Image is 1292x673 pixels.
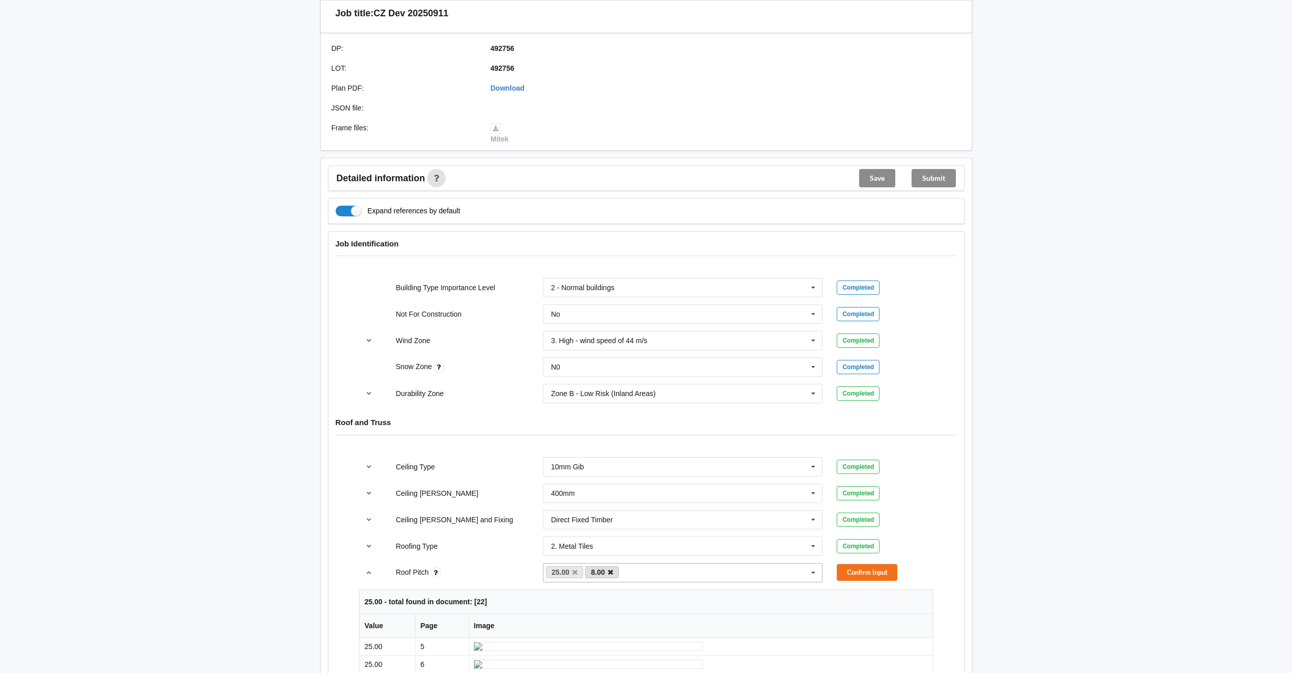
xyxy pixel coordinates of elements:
label: Roofing Type [396,542,437,550]
label: Durability Zone [396,389,444,398]
div: Completed [837,460,879,474]
th: Page [415,614,469,638]
div: Frame files : [324,123,484,144]
b: 492756 [490,64,514,72]
label: Ceiling [PERSON_NAME] [396,489,478,497]
div: Completed [837,486,879,500]
div: Direct Fixed Timber [551,516,613,523]
div: LOT : [324,63,484,73]
label: Wind Zone [396,336,430,345]
div: Completed [837,360,879,374]
a: 8.00 [585,566,619,578]
td: 25.00 [360,655,415,673]
div: Completed [837,386,879,401]
button: reference-toggle [359,458,379,476]
a: Mitek [490,124,509,143]
div: Completed [837,281,879,295]
label: Roof Pitch [396,568,430,576]
img: ai_input-page5-RoofPitch-0-0.jpeg [474,642,703,651]
a: 25.00 [546,566,584,578]
div: 10mm Gib [551,463,584,470]
th: Value [360,614,415,638]
div: Completed [837,539,879,553]
label: Snow Zone [396,362,434,371]
button: reference-toggle [359,511,379,529]
label: Building Type Importance Level [396,284,495,292]
th: Image [469,614,932,638]
div: Plan PDF : [324,83,484,93]
div: Completed [837,513,879,527]
button: reference-toggle [359,331,379,350]
img: ai_input-page6-RoofPitch-0-1.jpeg [474,660,703,669]
label: Expand references by default [336,206,460,216]
button: reference-toggle [359,484,379,502]
div: 3. High - wind speed of 44 m/s [551,337,647,344]
div: JSON file : [324,103,484,113]
h3: Job title: [336,8,374,19]
td: 25.00 [360,638,415,655]
div: N0 [551,363,560,371]
div: No [551,311,560,318]
h3: CZ Dev 20250911 [374,8,449,19]
h4: Roof and Truss [336,417,957,427]
div: DP : [324,43,484,53]
span: Detailed information [337,174,425,183]
a: Download [490,84,525,92]
th: 25.00 - total found in document: [22] [360,590,932,614]
td: 5 [415,638,469,655]
b: 492756 [490,44,514,52]
div: 2 - Normal buildings [551,284,615,291]
div: 400mm [551,490,575,497]
td: 6 [415,655,469,673]
div: Completed [837,333,879,348]
button: Confirm input [837,564,897,581]
h4: Job Identification [336,239,957,248]
button: reference-toggle [359,537,379,555]
label: Not For Construction [396,310,461,318]
div: 2. Metal Tiles [551,543,593,550]
button: reference-toggle [359,384,379,403]
div: Zone B - Low Risk (Inland Areas) [551,390,655,397]
div: Completed [837,307,879,321]
label: Ceiling Type [396,463,435,471]
label: Ceiling [PERSON_NAME] and Fixing [396,516,513,524]
button: reference-toggle [359,564,379,582]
